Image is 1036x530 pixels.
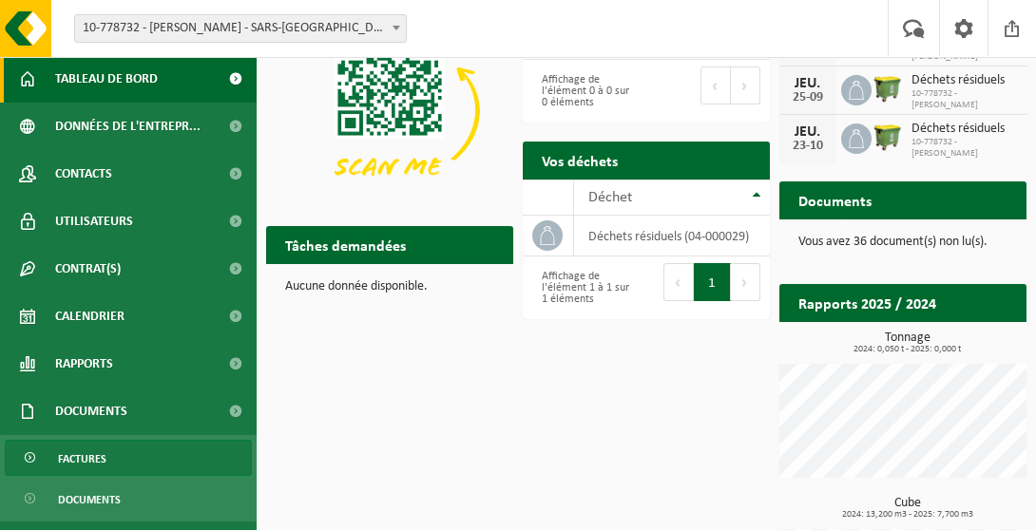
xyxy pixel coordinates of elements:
h3: Tonnage [789,331,1026,354]
h2: Vos déchets [523,142,637,179]
div: Affichage de l'élément 1 à 1 sur 1 éléments [532,261,637,314]
h2: Documents [779,181,891,218]
span: Calendrier [55,293,125,340]
span: 10-778732 - PAUWELS SEBASTIEN - SARS-LA-BUISSIÈRE [75,15,406,42]
button: Previous [663,263,694,301]
a: Consulter les rapports [861,321,1025,359]
p: Aucune donnée disponible. [285,280,494,293]
span: Tableau de bord [55,55,158,103]
a: Factures [5,440,252,476]
button: Next [731,66,760,104]
span: Contacts [55,150,112,198]
span: 10-778732 - [PERSON_NAME] [911,88,1017,111]
img: WB-1100-HPE-GN-50 [872,72,904,104]
span: Factures [58,441,106,477]
span: Déchets résiduels [911,73,1017,88]
button: Next [731,263,760,301]
button: Previous [700,66,731,104]
span: 2024: 0,050 t - 2025: 0,000 t [789,345,1026,354]
h3: Cube [789,497,1026,520]
span: Déchets résiduels [911,122,1017,137]
div: 23-10 [789,140,827,153]
div: JEU. [789,76,827,91]
img: WB-1100-HPE-GN-50 [872,121,904,153]
span: Utilisateurs [55,198,133,245]
span: Documents [58,482,121,518]
span: Données de l'entrepr... [55,103,201,150]
button: 1 [694,263,731,301]
span: 10-778732 - PAUWELS SEBASTIEN - SARS-LA-BUISSIÈRE [74,14,407,43]
img: Download de VHEPlus App [266,18,513,203]
h2: Tâches demandées [266,226,425,263]
div: Affichage de l'élément 0 à 0 sur 0 éléments [532,65,637,118]
h2: Rapports 2025 / 2024 [779,284,955,321]
span: Rapports [55,340,113,388]
p: Vous avez 36 document(s) non lu(s). [798,236,1007,249]
div: 25-09 [789,91,827,104]
div: JEU. [789,124,827,140]
span: Déchet [588,190,632,205]
span: Documents [55,388,127,435]
a: Documents [5,481,252,517]
span: 2024: 13,200 m3 - 2025: 7,700 m3 [789,510,1026,520]
span: 10-778732 - [PERSON_NAME] [911,137,1017,160]
td: déchets résiduels (04-000029) [574,216,770,256]
span: Contrat(s) [55,245,121,293]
